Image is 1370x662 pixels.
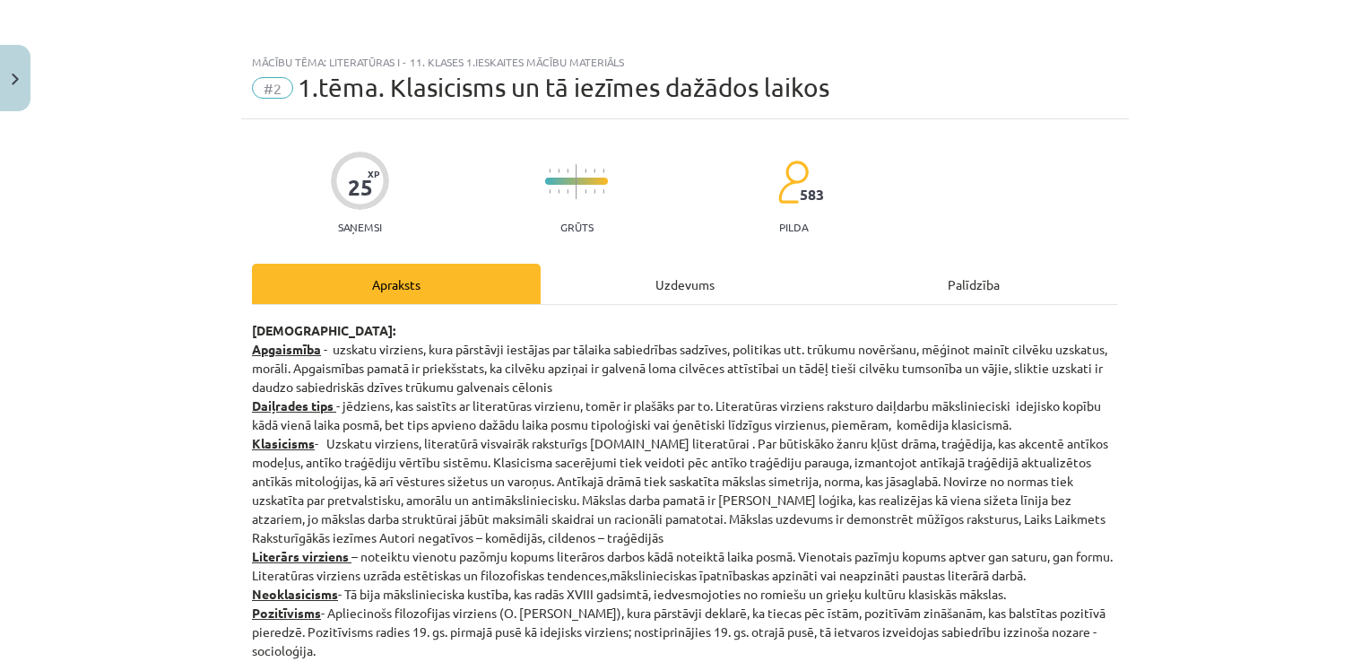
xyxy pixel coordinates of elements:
strong: Literārs virziens [252,548,349,564]
img: icon-short-line-57e1e144782c952c97e751825c79c345078a6d821885a25fce030b3d8c18986b.svg [603,189,604,194]
strong: Neoklasicisms [252,586,338,602]
img: icon-short-line-57e1e144782c952c97e751825c79c345078a6d821885a25fce030b3d8c18986b.svg [558,189,559,194]
img: icon-short-line-57e1e144782c952c97e751825c79c345078a6d821885a25fce030b3d8c18986b.svg [567,169,568,173]
div: 25 [348,175,373,200]
img: icon-short-line-57e1e144782c952c97e751825c79c345078a6d821885a25fce030b3d8c18986b.svg [585,169,586,173]
img: icon-short-line-57e1e144782c952c97e751825c79c345078a6d821885a25fce030b3d8c18986b.svg [549,189,551,194]
div: Apraksts [252,264,541,304]
span: XP [368,169,379,179]
img: icon-short-line-57e1e144782c952c97e751825c79c345078a6d821885a25fce030b3d8c18986b.svg [558,169,559,173]
div: Mācību tēma: Literatūras i - 11. klases 1.ieskaites mācību materiāls [252,56,1118,68]
p: pilda [779,221,808,233]
p: Saņemsi [331,221,389,233]
img: icon-short-line-57e1e144782c952c97e751825c79c345078a6d821885a25fce030b3d8c18986b.svg [567,189,568,194]
img: students-c634bb4e5e11cddfef0936a35e636f08e4e9abd3cc4e673bd6f9a4125e45ecb1.svg [777,160,809,205]
strong: [DEMOGRAPHIC_DATA]: [252,322,395,338]
img: icon-short-line-57e1e144782c952c97e751825c79c345078a6d821885a25fce030b3d8c18986b.svg [603,169,604,173]
u: Apgaismība [252,341,321,357]
img: icon-short-line-57e1e144782c952c97e751825c79c345078a6d821885a25fce030b3d8c18986b.svg [594,189,595,194]
strong: Pozitīvisms [252,605,321,621]
img: icon-short-line-57e1e144782c952c97e751825c79c345078a6d821885a25fce030b3d8c18986b.svg [585,189,586,194]
span: #2 [252,77,293,99]
img: icon-short-line-57e1e144782c952c97e751825c79c345078a6d821885a25fce030b3d8c18986b.svg [549,169,551,173]
img: icon-close-lesson-0947bae3869378f0d4975bcd49f059093ad1ed9edebbc8119c70593378902aed.svg [12,74,19,85]
img: icon-long-line-d9ea69661e0d244f92f715978eff75569469978d946b2353a9bb055b3ed8787d.svg [576,164,577,199]
strong: Klasicisms [252,435,315,451]
div: Uzdevums [541,264,829,304]
strong: Daiļrades tips [252,397,334,414]
span: 583 [800,187,824,203]
img: icon-short-line-57e1e144782c952c97e751825c79c345078a6d821885a25fce030b3d8c18986b.svg [594,169,595,173]
p: Grūts [560,221,594,233]
span: 1.tēma. Klasicisms un tā iezīmes dažādos laikos [298,73,829,102]
div: Palīdzība [829,264,1118,304]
